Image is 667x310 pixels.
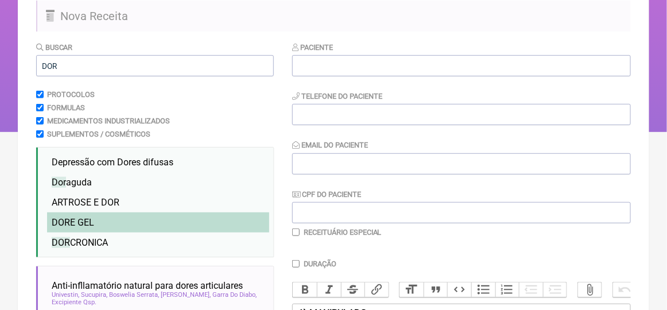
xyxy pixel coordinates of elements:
[52,157,173,168] span: Depressão com Dores difusas
[292,190,361,199] label: CPF do Paciente
[400,282,424,297] button: Heading
[36,43,73,52] label: Buscar
[52,299,96,306] span: Excipiente Qsp
[52,237,108,248] span: CRONICA
[364,282,389,297] button: Link
[212,291,257,299] span: Garra Do Diabo
[52,177,66,188] span: Dor
[447,282,471,297] button: Code
[613,282,637,297] button: Undo
[341,282,365,297] button: Strikethrough
[36,55,274,76] input: exemplo: emagrecimento, ansiedade
[543,282,567,297] button: Increase Level
[47,117,170,125] label: Medicamentos Industrializados
[292,43,333,52] label: Paciente
[52,280,243,291] span: Anti-infllamatório natural para dores articulares
[495,282,519,297] button: Numbers
[52,217,70,228] span: DOR
[52,237,70,248] span: DOR
[52,291,79,299] span: Univestin
[52,197,119,208] span: ARTROSE E DOR
[292,92,382,100] label: Telefone do Paciente
[293,282,317,297] button: Bold
[519,282,543,297] button: Decrease Level
[52,177,92,188] span: aguda
[424,282,448,297] button: Quote
[471,282,495,297] button: Bullets
[47,130,150,138] label: Suplementos / Cosméticos
[317,282,341,297] button: Italic
[161,291,211,299] span: [PERSON_NAME]
[292,141,368,149] label: Email do Paciente
[578,282,602,297] button: Attach Files
[304,228,382,237] label: Receituário Especial
[47,90,95,99] label: Protocolos
[304,259,336,268] label: Duração
[81,291,107,299] span: Sucupira
[109,291,159,299] span: Boswelia Serrata
[52,217,94,228] span: E GEL
[36,1,631,32] h2: Nova Receita
[47,103,85,112] label: Formulas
